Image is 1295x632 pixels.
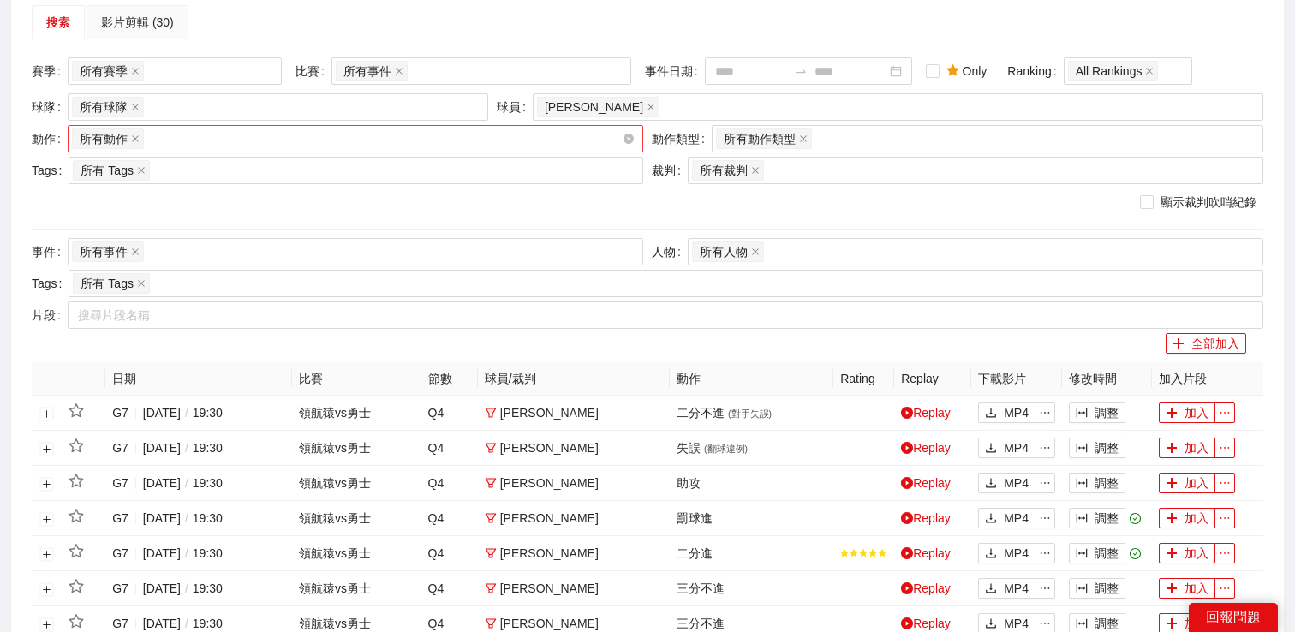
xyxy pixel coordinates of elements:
span: MP4 [1004,579,1029,598]
button: ellipsis [1214,543,1235,563]
label: 事件日期 [645,57,705,85]
span: ellipsis [1035,407,1054,419]
span: 所有球隊 [80,98,128,116]
span: filter [485,407,497,419]
button: ellipsis [1214,438,1235,458]
td: 領航猿 vs 勇士 [292,466,421,501]
span: plus [1166,442,1178,456]
button: plus加入 [1159,402,1215,423]
span: 金恩 [537,97,659,117]
span: ellipsis [1035,477,1054,489]
span: close-circle [624,134,634,144]
span: star [946,64,959,77]
span: download [985,407,997,420]
label: Ranking [1007,57,1063,85]
span: play-circle [901,512,913,524]
span: star [868,549,877,557]
td: 二分進 [670,536,833,571]
span: star [69,509,84,524]
td: [PERSON_NAME] [478,536,670,571]
span: ellipsis [1215,442,1234,454]
span: download [985,617,997,631]
a: Replay [901,406,951,420]
span: filter [485,477,497,489]
span: ellipsis [1215,547,1234,559]
span: ( 對手失誤 ) [728,408,772,419]
span: play-circle [901,407,913,419]
button: ellipsis [1035,438,1055,458]
span: star [850,549,858,557]
button: plus加入 [1159,578,1215,599]
button: column-width調整 [1069,508,1125,528]
span: / [181,581,193,595]
td: 罰球進 [670,501,833,536]
span: column-width [1076,442,1088,456]
label: 人物 [652,238,688,265]
td: Q4 [421,431,478,466]
button: 展開行 [40,442,54,456]
span: download [985,512,997,526]
button: 展開行 [40,582,54,596]
label: 片段 [32,301,68,329]
span: column-width [1076,547,1088,561]
th: 節數 [421,362,478,396]
button: downloadMP4 [978,438,1035,458]
span: download [985,442,997,456]
button: plus全部加入 [1166,333,1246,354]
span: close [395,67,403,75]
span: / [181,617,193,630]
td: 助攻 [670,466,833,501]
span: close [137,279,146,288]
span: star [69,614,84,629]
span: column-width [1076,407,1088,420]
td: [PERSON_NAME] [478,466,670,501]
span: MP4 [1004,544,1029,563]
span: / [181,406,193,420]
span: 所有裁判 [700,161,748,180]
button: column-width調整 [1069,473,1125,493]
button: column-width調整 [1069,578,1125,599]
th: 日期 [105,362,292,396]
a: Replay [901,546,951,560]
label: Tags [32,270,69,297]
span: / [181,511,193,525]
label: 球隊 [32,93,68,121]
td: 領航猿 vs 勇士 [292,396,421,431]
span: check-circle [1130,548,1141,559]
div: 搜索 [46,13,70,32]
th: 下載影片 [971,362,1062,396]
button: ellipsis [1214,578,1235,599]
span: download [985,547,997,561]
td: 領航猿 vs 勇士 [292,571,421,606]
span: play-circle [901,617,913,629]
td: [PERSON_NAME] [478,501,670,536]
button: ellipsis [1035,508,1055,528]
span: close [647,103,655,111]
span: filter [485,617,497,629]
a: Replay [901,476,951,490]
span: close [751,247,760,256]
span: 所有動作 [80,129,128,148]
a: Replay [901,511,951,525]
span: 顯示裁判吹哨紀錄 [1154,193,1263,212]
span: All Rankings [1076,62,1143,80]
th: 比賽 [292,362,421,396]
span: MP4 [1004,509,1029,528]
td: 領航猿 vs 勇士 [292,536,421,571]
td: Q4 [421,396,478,431]
button: column-width調整 [1069,543,1125,563]
span: ellipsis [1215,582,1234,594]
button: downloadMP4 [978,543,1035,563]
span: filter [485,582,497,594]
span: 所有動作類型 [724,129,796,148]
span: 所有賽季 [80,62,128,80]
span: ellipsis [1215,407,1234,419]
span: download [985,582,997,596]
button: ellipsis [1214,508,1235,528]
span: download [985,477,997,491]
span: check-circle [1130,513,1141,524]
span: column-width [1076,512,1088,526]
span: ellipsis [1035,512,1054,524]
div: 影片剪輯 (30) [101,13,174,32]
div: G7 [DATE] 19:30 [112,403,285,422]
